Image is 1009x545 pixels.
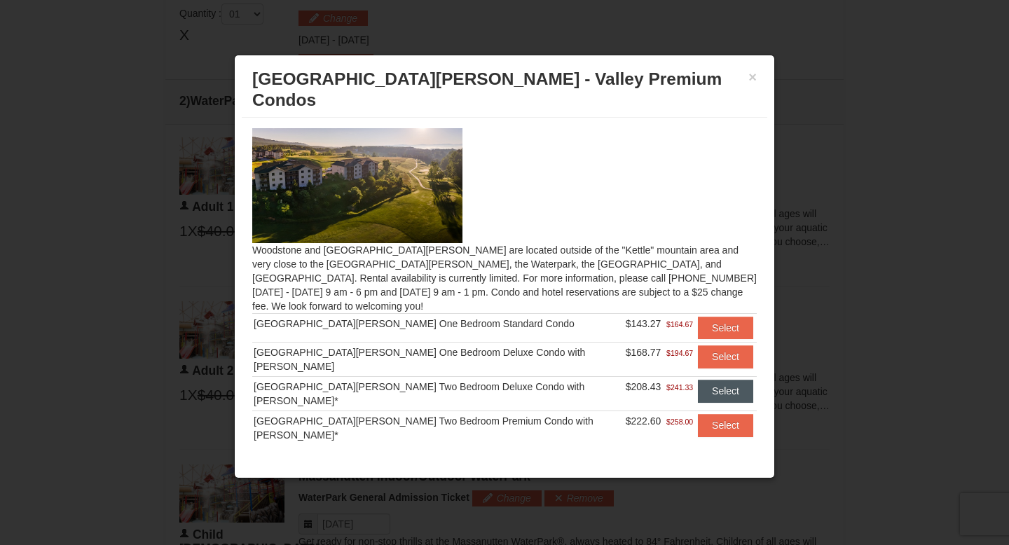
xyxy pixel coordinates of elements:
span: $258.00 [666,415,693,429]
span: $241.33 [666,380,693,394]
button: Select [698,317,753,339]
div: [GEOGRAPHIC_DATA][PERSON_NAME] One Bedroom Standard Condo [254,317,623,331]
span: $143.27 [626,318,661,329]
div: [GEOGRAPHIC_DATA][PERSON_NAME] Two Bedroom Premium Condo with [PERSON_NAME]* [254,414,623,442]
div: Woodstone and [GEOGRAPHIC_DATA][PERSON_NAME] are located outside of the "Kettle" mountain area an... [242,118,767,446]
div: [GEOGRAPHIC_DATA][PERSON_NAME] One Bedroom Deluxe Condo with [PERSON_NAME] [254,345,623,373]
span: $168.77 [626,347,661,358]
img: 19219041-4-ec11c166.jpg [252,128,462,243]
span: $194.67 [666,346,693,360]
div: [GEOGRAPHIC_DATA][PERSON_NAME] Two Bedroom Deluxe Condo with [PERSON_NAME]* [254,380,623,408]
button: Select [698,345,753,368]
span: [GEOGRAPHIC_DATA][PERSON_NAME] - Valley Premium Condos [252,69,722,109]
span: $164.67 [666,317,693,331]
button: Select [698,380,753,402]
button: × [748,70,757,84]
span: $222.60 [626,415,661,427]
span: $208.43 [626,381,661,392]
button: Select [698,414,753,436]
